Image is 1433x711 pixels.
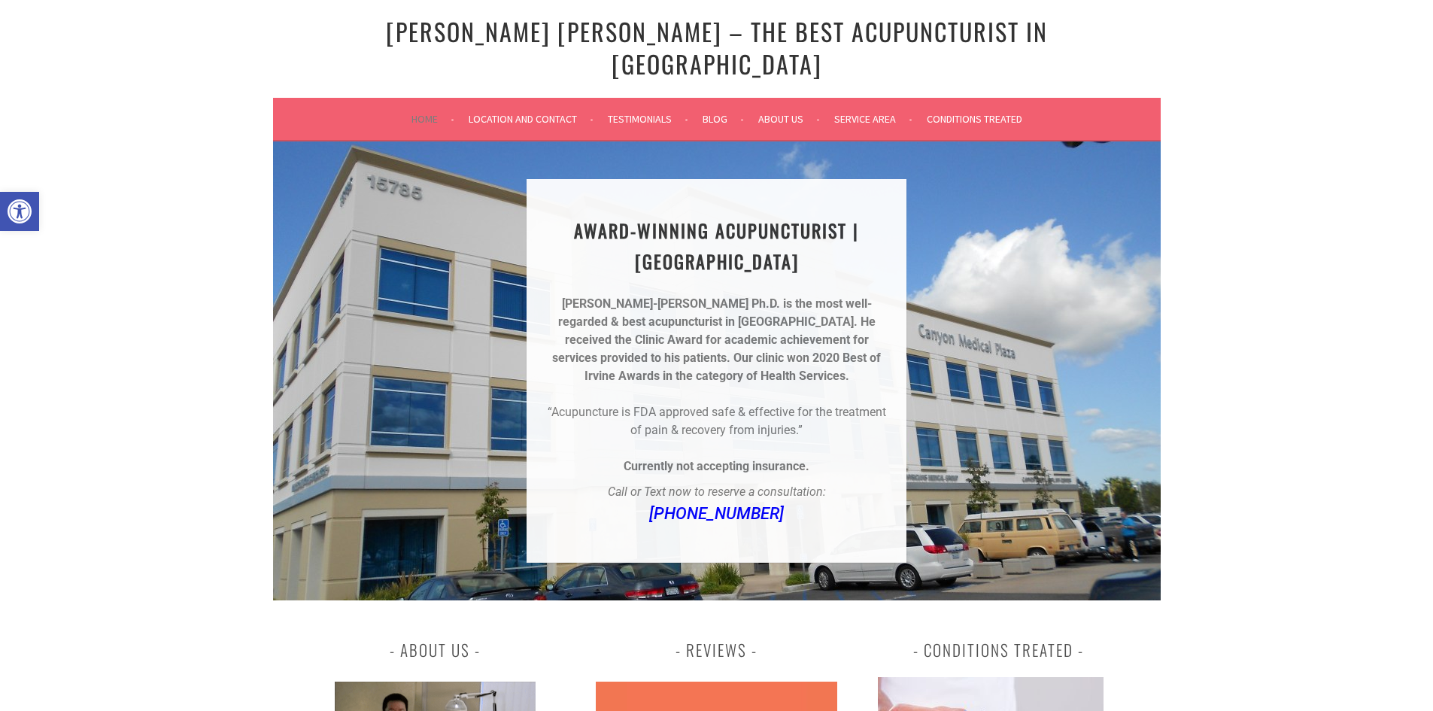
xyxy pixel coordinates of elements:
[703,110,744,128] a: Blog
[834,110,912,128] a: Service Area
[558,296,872,329] strong: [PERSON_NAME]-[PERSON_NAME] Ph.D. is the most well-regarded & best acupuncturist in [GEOGRAPHIC_D...
[545,215,888,277] h1: AWARD-WINNING ACUPUNCTURIST | [GEOGRAPHIC_DATA]
[758,110,820,128] a: About Us
[878,637,1119,664] h3: Conditions Treated
[545,403,888,439] p: “Acupuncture is FDA approved safe & effective for the treatment of pain & recovery from injuries.”
[411,110,454,128] a: Home
[596,637,837,664] h3: Reviews
[608,485,826,499] em: Call or Text now to reserve a consultation:
[386,14,1048,81] a: [PERSON_NAME] [PERSON_NAME] – The Best Acupuncturist In [GEOGRAPHIC_DATA]
[624,459,809,473] strong: Currently not accepting insurance.
[469,110,594,128] a: Location and Contact
[649,504,784,523] a: [PHONE_NUMBER]
[927,110,1022,128] a: Conditions Treated
[608,110,688,128] a: Testimonials
[314,637,556,664] h3: About Us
